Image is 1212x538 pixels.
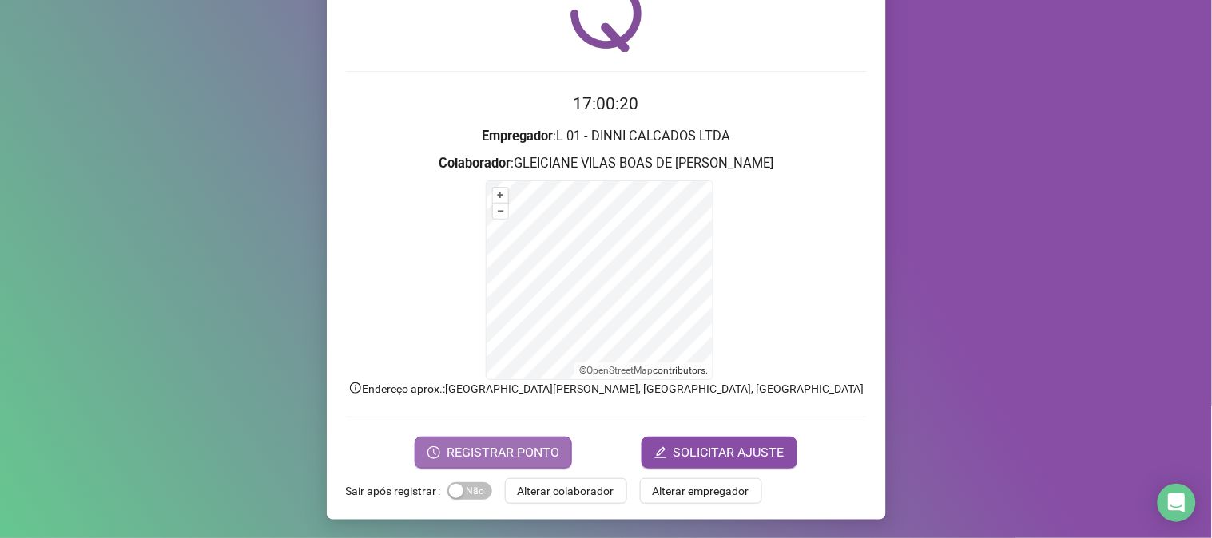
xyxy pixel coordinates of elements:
[640,478,762,504] button: Alterar empregador
[642,437,797,469] button: editSOLICITAR AJUSTE
[427,446,440,459] span: clock-circle
[653,482,749,500] span: Alterar empregador
[346,380,867,398] p: Endereço aprox. : [GEOGRAPHIC_DATA][PERSON_NAME], [GEOGRAPHIC_DATA], [GEOGRAPHIC_DATA]
[482,129,553,144] strong: Empregador
[493,204,508,219] button: –
[346,126,867,147] h3: : L 01 - DINNI CALCADOS LTDA
[447,443,559,462] span: REGISTRAR PONTO
[346,153,867,174] h3: : GLEICIANE VILAS BOAS DE [PERSON_NAME]
[493,188,508,203] button: +
[574,94,639,113] time: 17:00:20
[586,365,653,376] a: OpenStreetMap
[579,365,708,376] li: © contributors.
[1158,484,1196,522] div: Open Intercom Messenger
[674,443,785,462] span: SOLICITAR AJUSTE
[505,478,627,504] button: Alterar colaborador
[518,482,614,500] span: Alterar colaborador
[415,437,572,469] button: REGISTRAR PONTO
[346,478,447,504] label: Sair após registrar
[654,446,667,459] span: edit
[439,156,511,171] strong: Colaborador
[348,381,363,395] span: info-circle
